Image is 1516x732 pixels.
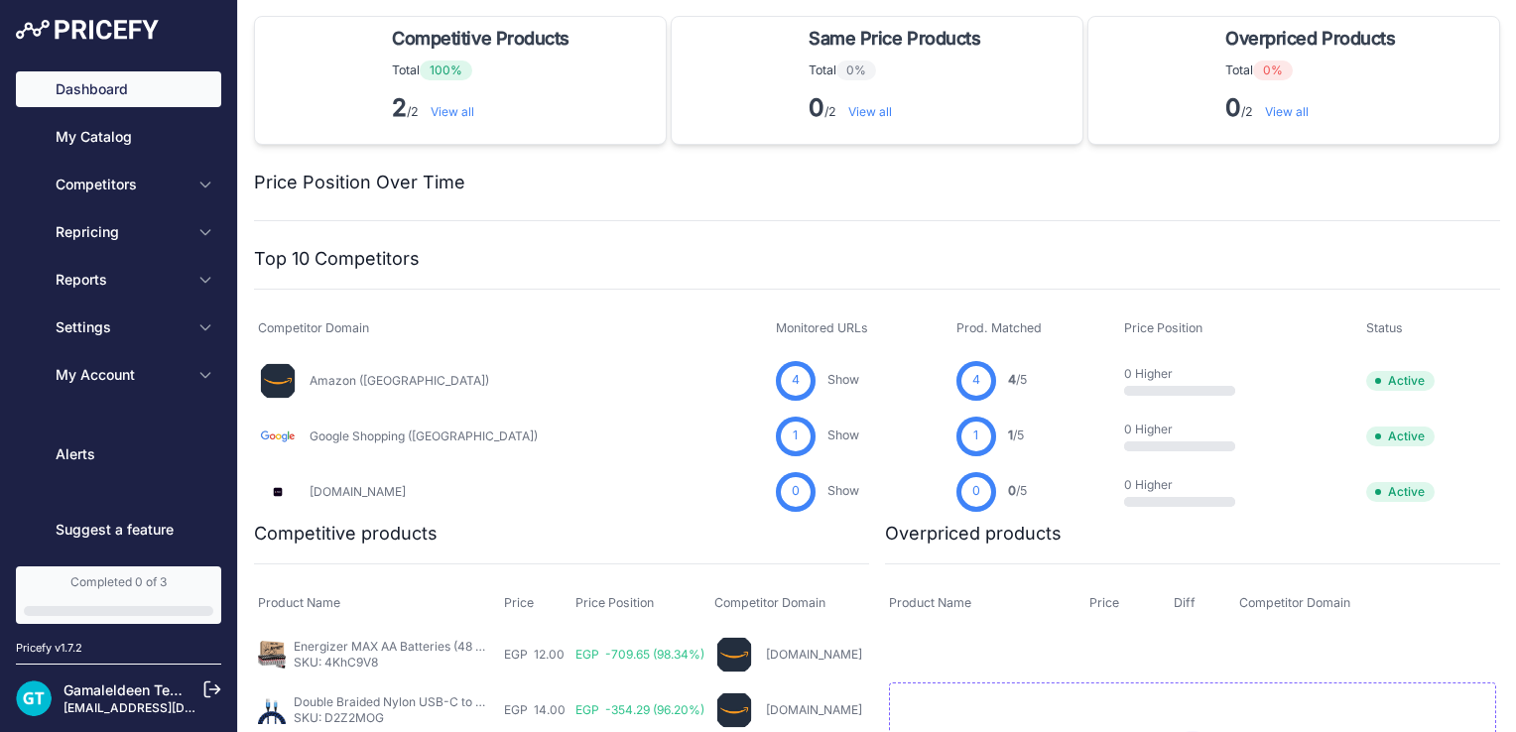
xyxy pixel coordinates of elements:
a: [DOMAIN_NAME] [766,702,862,717]
span: Price [504,595,534,610]
span: Competitor Domain [258,320,369,335]
nav: Sidebar [16,71,221,548]
p: /2 [1225,92,1403,124]
span: Same Price Products [809,25,980,53]
span: Competitive Products [392,25,569,53]
p: Total [1225,61,1403,80]
span: 4 [792,371,800,390]
span: 0% [836,61,876,80]
img: Pricefy Logo [16,20,159,40]
a: [DOMAIN_NAME] [766,647,862,662]
span: Diff [1174,595,1196,610]
span: EGP 14.00 [504,702,566,717]
a: Show [827,372,859,387]
a: View all [431,104,474,119]
h2: Overpriced products [885,520,1062,548]
span: Product Name [889,595,971,610]
a: View all [1265,104,1309,119]
span: Settings [56,317,186,337]
strong: 2 [392,93,407,122]
span: EGP 12.00 [504,647,565,662]
a: [EMAIL_ADDRESS][DOMAIN_NAME] [63,700,271,715]
span: Active [1366,371,1435,391]
a: Show [827,427,859,442]
p: SKU: D2Z2MOG [294,710,492,726]
span: Price Position [1124,320,1202,335]
a: Suggest a feature [16,512,221,548]
a: 1/5 [1008,427,1024,442]
span: My Account [56,365,186,385]
span: Product Name [258,595,340,610]
span: 0 [972,482,980,501]
a: [DOMAIN_NAME] [310,484,406,499]
span: Overpriced Products [1225,25,1395,53]
span: 0 [792,482,800,501]
a: Completed 0 of 3 [16,566,221,624]
span: EGP -354.29 (96.20%) [575,702,704,717]
a: View all [848,104,892,119]
span: Monitored URLs [776,320,868,335]
span: 1 [1008,427,1013,442]
span: Active [1366,482,1435,502]
a: Double Braided Nylon USB-C to USB-A 2.0 Fast Charging Cable, 3A - 6-Foot, Silver [294,694,761,709]
a: Amazon ([GEOGRAPHIC_DATA]) [310,373,489,388]
a: My Catalog [16,119,221,155]
p: 0 Higher [1124,422,1251,437]
button: Competitors [16,167,221,202]
button: Settings [16,309,221,345]
p: /2 [809,92,988,124]
button: Repricing [16,214,221,250]
span: 0 [1008,483,1016,498]
p: 0 Higher [1124,366,1251,382]
a: 4/5 [1008,372,1027,387]
div: Completed 0 of 3 [24,574,213,590]
p: Total [392,61,577,80]
strong: 0 [809,93,824,122]
span: Reports [56,270,186,290]
a: Show [827,483,859,498]
span: 4 [972,371,980,390]
span: Repricing [56,222,186,242]
span: 1 [793,427,798,445]
p: /2 [392,92,577,124]
a: Alerts [16,436,221,472]
p: 0 Higher [1124,477,1251,493]
span: Status [1366,320,1403,335]
p: SKU: 4KhC9V8 [294,655,492,671]
span: Active [1366,427,1435,446]
a: Google Shopping ([GEOGRAPHIC_DATA]) [310,428,538,443]
span: Competitor Domain [1239,595,1350,610]
span: Price [1089,595,1119,610]
a: Dashboard [16,71,221,107]
strong: 0 [1225,93,1241,122]
h2: Top 10 Competitors [254,245,420,273]
button: My Account [16,357,221,393]
span: EGP -709.65 (98.34%) [575,647,704,662]
span: 1 [973,427,978,445]
a: Gamaleldeen Temraz [63,681,202,698]
span: Prod. Matched [956,320,1042,335]
span: Competitor Domain [714,595,825,610]
div: Pricefy v1.7.2 [16,640,82,657]
span: Price Position [575,595,654,610]
a: Energizer MAX AA Batteries (48 Pack), Double A Alkaline Batteries [294,639,666,654]
h2: Price Position Over Time [254,169,465,196]
a: 0/5 [1008,483,1027,498]
span: 100% [420,61,472,80]
span: 0% [1253,61,1293,80]
p: Total [809,61,988,80]
button: Reports [16,262,221,298]
span: 4 [1008,372,1016,387]
span: Competitors [56,175,186,194]
h2: Competitive products [254,520,438,548]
